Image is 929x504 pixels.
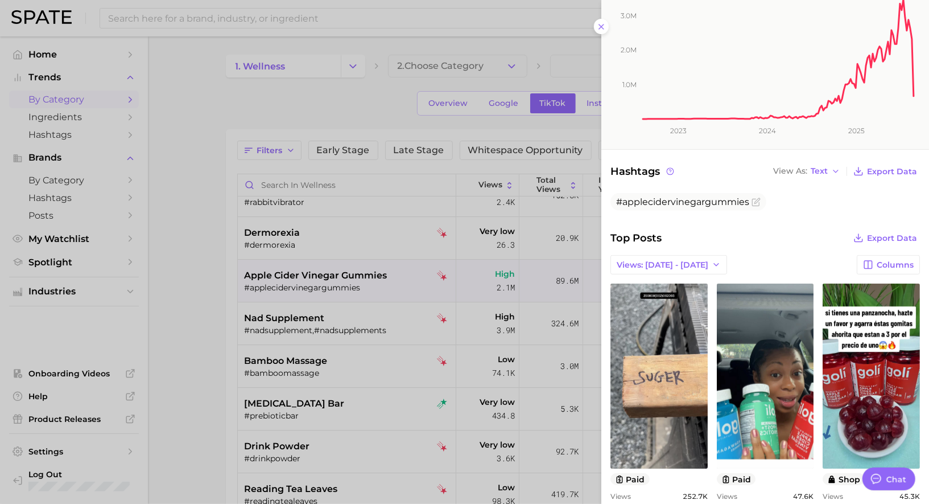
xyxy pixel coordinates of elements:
span: #applecidervinegargummies [616,196,749,207]
tspan: 3.0m [621,11,637,20]
button: Export Data [850,163,920,179]
span: Views: [DATE] - [DATE] [617,260,708,270]
button: shop [823,473,865,485]
button: Export Data [850,230,920,246]
tspan: 2023 [670,126,687,135]
button: Flag as miscategorized or irrelevant [752,198,761,207]
span: Text [811,168,828,174]
tspan: 2.0m [621,46,637,54]
button: Columns [857,255,920,274]
span: 252.7k [683,492,708,501]
span: Views [717,492,737,501]
tspan: 2025 [848,126,865,135]
tspan: 1.0m [622,80,637,89]
button: Views: [DATE] - [DATE] [610,255,727,274]
button: View AsText [770,164,843,179]
span: 45.3k [899,492,920,501]
button: paid [717,473,756,485]
button: paid [610,473,650,485]
span: Columns [877,260,914,270]
span: Export Data [867,167,917,177]
span: Top Posts [610,230,662,246]
span: Views [823,492,843,501]
span: View As [773,168,807,174]
span: Hashtags [610,163,676,179]
span: Views [610,492,631,501]
tspan: 2024 [759,126,776,135]
span: 47.6k [793,492,814,501]
span: Export Data [867,233,917,243]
